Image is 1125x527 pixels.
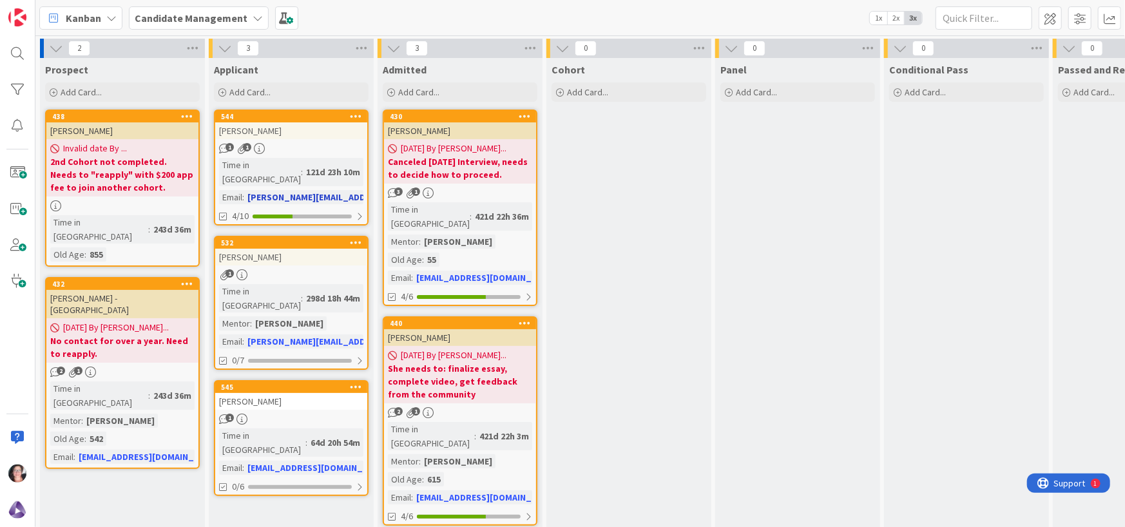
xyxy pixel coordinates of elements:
div: 440 [384,318,536,329]
a: [PERSON_NAME][EMAIL_ADDRESS][DOMAIN_NAME] [247,191,457,203]
div: [PERSON_NAME] [215,249,367,265]
div: 430 [384,111,536,122]
span: : [419,235,421,249]
a: [EMAIL_ADDRESS][DOMAIN_NAME] [416,272,557,283]
span: Panel [720,63,747,76]
span: Applicant [214,63,258,76]
div: 1 [67,5,70,15]
span: : [148,222,150,236]
div: [PERSON_NAME] - [GEOGRAPHIC_DATA] [46,290,198,318]
b: 2nd Cohort not completed. Needs to "reapply" with $200 app fee to join another cohort. [50,155,195,194]
a: 438[PERSON_NAME]Invalid date By ...2nd Cohort not completed. Needs to "reapply" with $200 app fee... [45,110,200,267]
span: : [242,190,244,204]
span: 3x [905,12,922,24]
span: 3 [406,41,428,56]
span: : [81,414,83,428]
div: 544 [221,112,367,121]
span: : [422,472,424,486]
a: 432[PERSON_NAME] - [GEOGRAPHIC_DATA][DATE] By [PERSON_NAME]...No contact for over a year. Need to... [45,277,200,469]
span: : [242,334,244,349]
div: Email [219,190,242,204]
span: 1 [226,143,234,151]
div: Time in [GEOGRAPHIC_DATA] [388,202,470,231]
div: 615 [424,472,444,486]
a: 430[PERSON_NAME][DATE] By [PERSON_NAME]...Canceled [DATE] Interview, needs to decide how to proce... [383,110,537,306]
a: 532[PERSON_NAME]Time in [GEOGRAPHIC_DATA]:298d 18h 44mMentor:[PERSON_NAME]Email:[PERSON_NAME][EMA... [214,236,369,370]
div: Mentor [388,454,419,468]
span: : [301,165,303,179]
span: : [411,271,413,285]
div: [PERSON_NAME] [83,414,158,428]
div: 542 [86,432,106,446]
span: Add Card... [398,86,439,98]
span: 0/6 [232,480,244,493]
a: [EMAIL_ADDRESS][DOMAIN_NAME] [247,462,389,474]
div: Old Age [50,247,84,262]
div: 545[PERSON_NAME] [215,381,367,410]
div: Email [388,490,411,504]
div: Email [219,334,242,349]
span: : [73,450,75,464]
div: 544 [215,111,367,122]
div: 121d 23h 10m [303,165,363,179]
span: : [419,454,421,468]
span: 3 [394,187,403,196]
div: 421d 22h 36m [472,209,532,224]
div: 55 [424,253,439,267]
span: Add Card... [229,86,271,98]
span: 2x [887,12,905,24]
div: 438 [52,112,198,121]
span: : [422,253,424,267]
span: 2 [57,367,65,375]
div: 64d 20h 54m [307,436,363,450]
a: [PERSON_NAME][EMAIL_ADDRESS][DOMAIN_NAME] [247,336,457,347]
div: Time in [GEOGRAPHIC_DATA] [219,428,305,457]
div: 432 [46,278,198,290]
span: 2 [68,41,90,56]
div: 432[PERSON_NAME] - [GEOGRAPHIC_DATA] [46,278,198,318]
div: [PERSON_NAME] [215,122,367,139]
div: 243d 36m [150,388,195,403]
img: SD [8,465,26,483]
div: [PERSON_NAME] [384,329,536,346]
div: 440 [390,319,536,328]
div: 532 [215,237,367,249]
b: She needs to: finalize essay, complete video, get feedback from the community [388,362,532,401]
div: Time in [GEOGRAPHIC_DATA] [50,381,148,410]
span: [DATE] By [PERSON_NAME]... [63,321,169,334]
span: Kanban [66,10,101,26]
a: 544[PERSON_NAME]Time in [GEOGRAPHIC_DATA]:121d 23h 10mEmail:[PERSON_NAME][EMAIL_ADDRESS][DOMAIN_N... [214,110,369,225]
div: 243d 36m [150,222,195,236]
div: Email [219,461,242,475]
span: : [474,429,476,443]
span: Invalid date By ... [63,142,127,155]
div: [PERSON_NAME] [215,393,367,410]
div: 438 [46,111,198,122]
div: 532[PERSON_NAME] [215,237,367,265]
div: Time in [GEOGRAPHIC_DATA] [219,284,301,312]
div: 855 [86,247,106,262]
div: Time in [GEOGRAPHIC_DATA] [219,158,301,186]
span: : [411,490,413,504]
div: 421d 22h 3m [476,429,532,443]
span: : [301,291,303,305]
a: 440[PERSON_NAME][DATE] By [PERSON_NAME]...She needs to: finalize essay, complete video, get feedb... [383,316,537,526]
b: Canceled [DATE] Interview, needs to decide how to proceed. [388,155,532,181]
span: [DATE] By [PERSON_NAME]... [401,142,506,155]
span: : [470,209,472,224]
span: 1 [412,187,420,196]
div: [PERSON_NAME] [421,235,495,249]
span: 4/6 [401,290,413,303]
a: 545[PERSON_NAME]Time in [GEOGRAPHIC_DATA]:64d 20h 54mEmail:[EMAIL_ADDRESS][DOMAIN_NAME]0/6 [214,380,369,496]
input: Quick Filter... [936,6,1032,30]
span: 0 [912,41,934,56]
div: [PERSON_NAME] [252,316,327,331]
span: 2 [394,407,403,416]
a: [EMAIL_ADDRESS][DOMAIN_NAME] [79,451,220,463]
span: 4/6 [401,510,413,523]
div: 532 [221,238,367,247]
span: 0 [575,41,597,56]
span: 0 [1081,41,1103,56]
span: Admitted [383,63,427,76]
div: [PERSON_NAME] [46,122,198,139]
